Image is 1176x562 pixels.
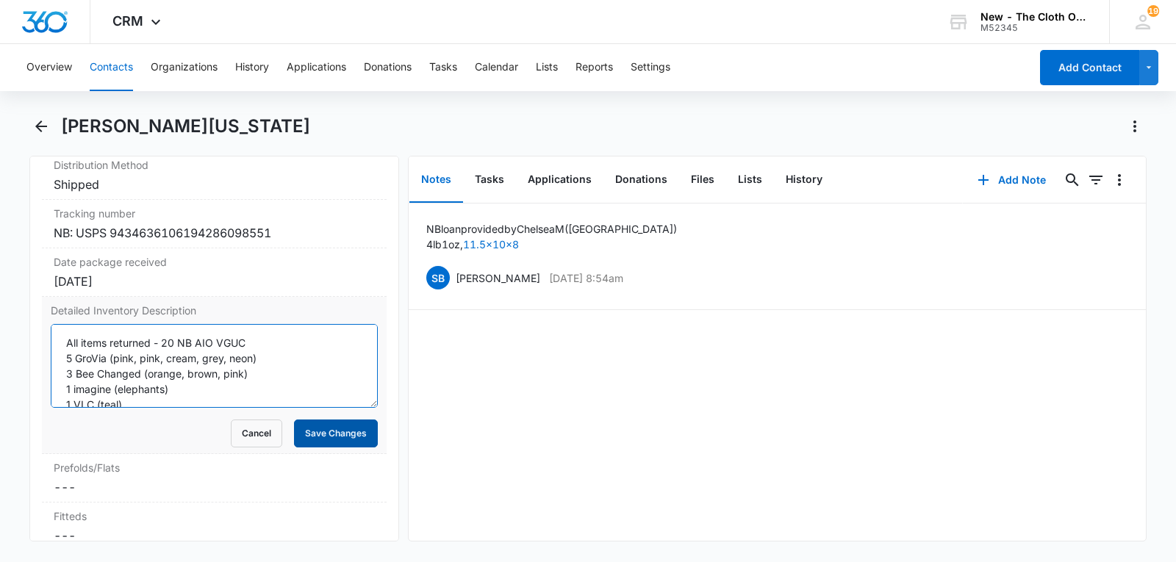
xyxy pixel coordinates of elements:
span: 19 [1147,5,1159,17]
div: account name [980,11,1088,23]
div: Shipped [54,176,375,193]
label: Distribution Method [54,157,375,173]
div: notifications count [1147,5,1159,17]
div: account id [980,23,1088,33]
textarea: All items returned - 20 NB AIO VGUC 5 GroVia (pink, pink, cream, grey, neon) 3 Bee Changed (orang... [51,324,378,408]
div: NB: USPS 9434636106194286098551 [54,224,375,242]
h1: [PERSON_NAME][US_STATE] [61,115,310,137]
button: Lists [726,157,774,203]
button: Donations [364,44,412,91]
button: Overview [26,44,72,91]
button: Back [29,115,52,138]
button: Cancel [231,419,282,447]
div: Distribution MethodShipped [42,151,387,200]
div: [DATE] [54,273,375,290]
button: History [235,44,269,91]
button: Tasks [463,157,516,203]
button: History [774,157,834,203]
dd: --- [54,527,375,544]
button: Overflow Menu [1108,168,1131,192]
button: Filters [1084,168,1108,192]
label: Prefolds/Flats [54,460,375,475]
label: Detailed Inventory Description [51,303,378,318]
button: Applications [287,44,346,91]
button: Calendar [475,44,518,91]
div: Tracking numberNB: USPS 9434636106194286098551 [42,200,387,248]
label: Fitteds [54,508,375,524]
button: Organizations [151,44,218,91]
button: Add Note [963,162,1061,198]
button: Search... [1061,168,1084,192]
button: Settings [631,44,670,91]
span: CRM [112,13,143,29]
button: Add Contact [1040,50,1139,85]
button: Applications [516,157,603,203]
p: [DATE] 8:54am [549,270,623,286]
button: Contacts [90,44,133,91]
a: 11.5x10x8 [463,238,519,251]
button: Notes [409,157,463,203]
button: Actions [1123,115,1147,138]
p: 4 lb 1 oz, [426,237,677,252]
div: Date package received[DATE] [42,248,387,297]
button: Files [679,157,726,203]
button: Lists [536,44,558,91]
button: Tasks [429,44,457,91]
p: NB loan provided by Chelsea M ([GEOGRAPHIC_DATA]) [426,221,677,237]
div: Prefolds/Flats--- [42,454,387,502]
div: Fitteds--- [42,502,387,551]
p: [PERSON_NAME] [456,270,540,286]
span: SB [426,266,450,289]
dd: --- [54,478,375,496]
button: Donations [603,157,679,203]
label: Tracking number [54,206,375,221]
button: Reports [576,44,613,91]
label: Date package received [54,254,375,270]
button: Save Changes [294,419,378,447]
